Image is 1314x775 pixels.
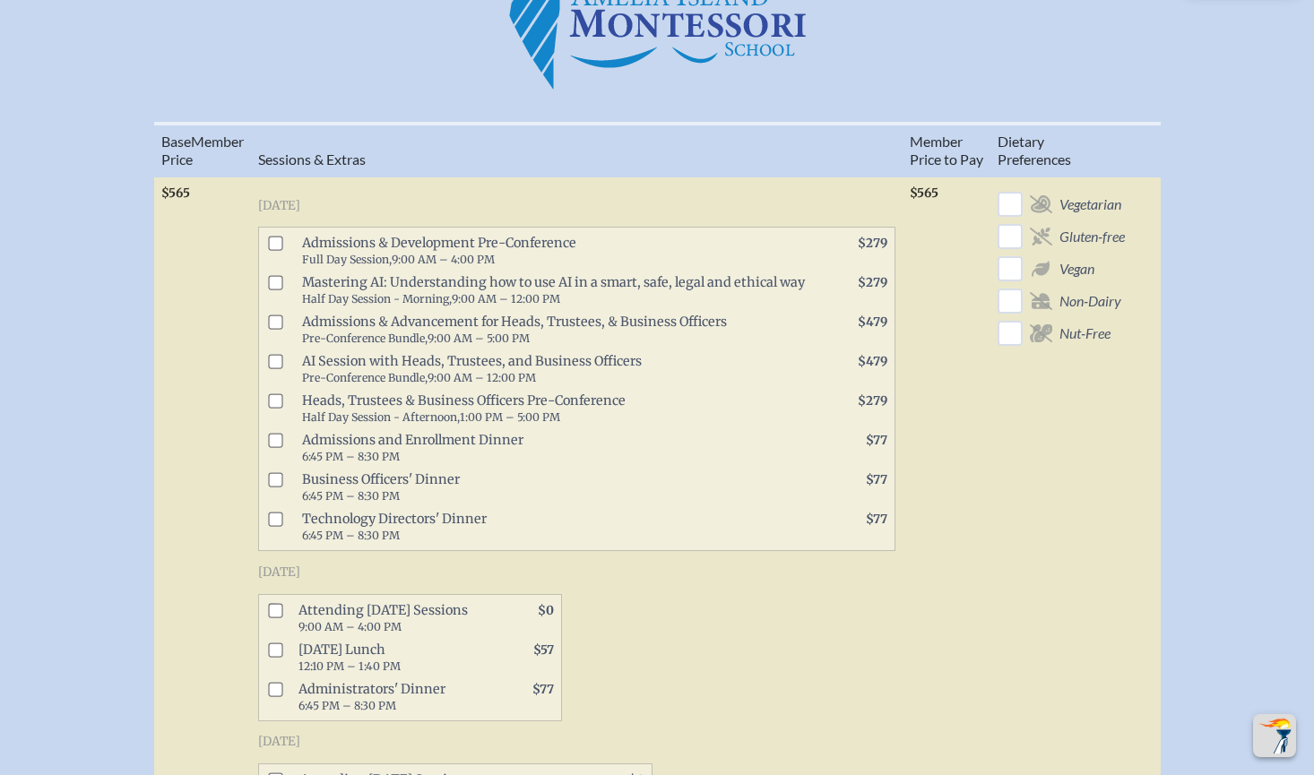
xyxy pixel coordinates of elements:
span: 12:10 PM – 1:40 PM [298,659,401,673]
span: [DATE] [258,198,300,213]
span: AI Session with Heads, Trustees, and Business Officers [295,349,816,389]
span: Vegetarian [1059,195,1121,213]
span: $77 [866,433,887,448]
th: Diet [990,124,1132,177]
span: Base [161,133,191,150]
span: er [231,133,244,150]
span: $77 [866,512,887,527]
span: ary Preferences [998,133,1071,168]
span: [DATE] Lunch [291,638,482,677]
span: Non-Dairy [1059,292,1121,310]
span: 9:00 AM – 12:00 PM [428,371,536,384]
span: 6:45 PM – 8:30 PM [302,489,400,503]
span: Vegan [1059,260,1094,278]
span: Admissions and Enrollment Dinner [295,428,816,468]
span: $279 [858,236,887,251]
span: Business Officers' Dinner [295,468,816,507]
span: Technology Directors' Dinner [295,507,816,547]
span: Pre-Conference Bundle, [302,371,428,384]
th: Member Price to Pay [903,124,990,177]
span: 6:45 PM – 8:30 PM [298,699,396,712]
span: 9:00 AM – 4:00 PM [298,620,402,633]
span: $479 [858,314,887,330]
span: Heads, Trustees & Business Officers Pre-Conference [295,389,816,428]
span: $279 [858,275,887,290]
span: Admissions & Advancement for Heads, Trustees, & Business Officers [295,310,816,349]
span: Admissions & Development Pre-Conference [295,231,816,271]
th: Memb [154,124,251,177]
span: Mastering AI: Understanding how to use AI in a smart, safe, legal and ethical way [295,271,816,310]
img: To the top [1257,718,1292,753]
span: Nut-Free [1059,324,1111,342]
span: Full Day Session, [302,253,392,266]
span: Administrators' Dinner [291,677,482,717]
span: 9:00 AM – 5:00 PM [428,332,530,345]
span: Price [161,151,193,168]
span: Pre-Conference Bundle, [302,332,428,345]
span: [DATE] [258,564,300,580]
span: 6:45 PM – 8:30 PM [302,529,400,542]
span: $77 [532,682,554,697]
button: Scroll Top [1253,714,1296,757]
span: Half Day Session - Morning, [302,292,452,306]
th: Sessions & Extras [251,124,903,177]
span: $77 [866,472,887,487]
span: 9:00 AM – 12:00 PM [452,292,560,306]
span: 6:45 PM – 8:30 PM [302,450,400,463]
span: $479 [858,354,887,369]
span: Gluten-free [1059,228,1125,245]
span: $565 [910,185,938,201]
span: $57 [533,642,554,658]
span: Half Day Session - Afternoon, [302,410,460,424]
span: 1:00 PM – 5:00 PM [460,410,560,424]
span: $0 [538,603,554,618]
span: 9:00 AM – 4:00 PM [392,253,495,266]
span: Attending [DATE] Sessions [291,598,482,638]
span: $279 [858,393,887,409]
span: [DATE] [258,734,300,749]
span: $565 [161,185,190,201]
